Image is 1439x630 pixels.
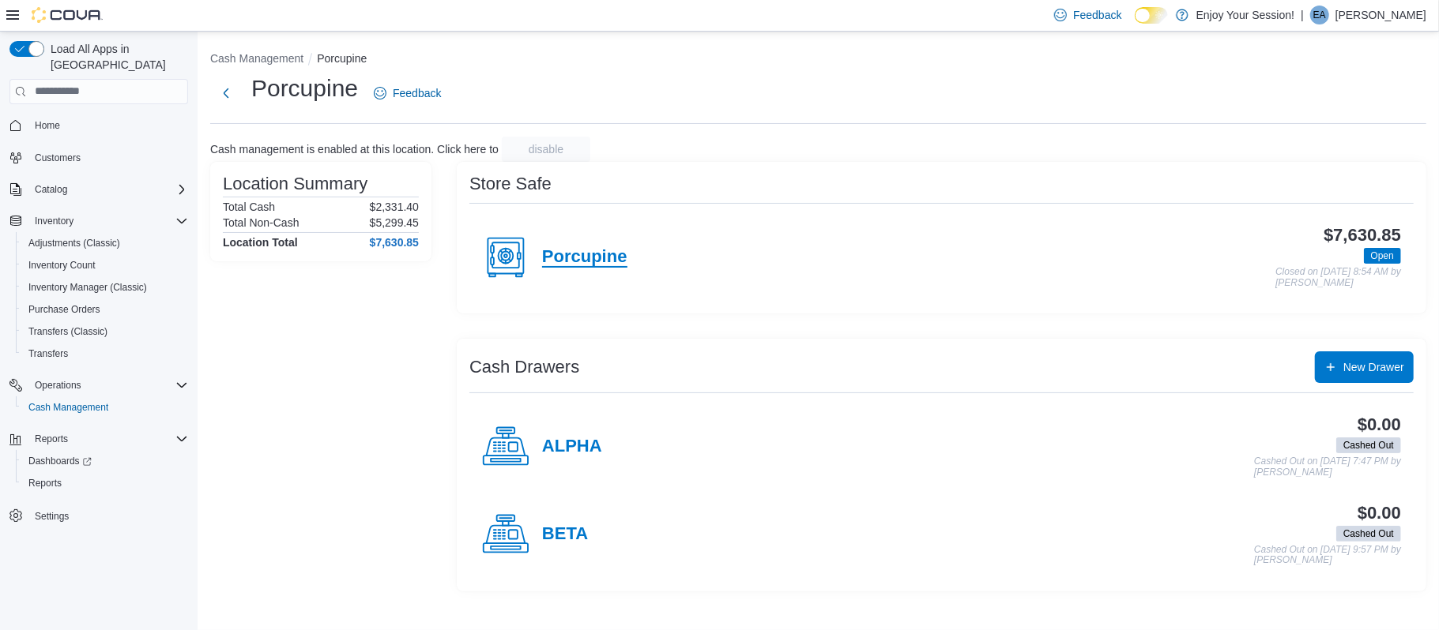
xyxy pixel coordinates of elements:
a: Customers [28,148,87,167]
button: Settings [3,504,194,527]
button: Cash Management [210,52,303,65]
span: Catalog [35,183,67,196]
a: Settings [28,507,75,526]
p: Closed on [DATE] 8:54 AM by [PERSON_NAME] [1275,267,1401,288]
button: Reports [3,428,194,450]
button: Inventory Count [16,254,194,276]
h4: Porcupine [542,247,627,268]
button: Catalog [3,178,194,201]
span: Dashboards [22,452,188,471]
span: Reports [22,474,188,493]
input: Dark Mode [1135,7,1168,24]
a: Purchase Orders [22,300,107,319]
span: Cashed Out [1336,437,1401,453]
span: Cash Management [28,401,108,414]
span: Reports [28,477,62,489]
span: Cashed Out [1343,527,1394,541]
p: [PERSON_NAME] [1335,6,1426,24]
span: Transfers [28,347,68,360]
button: Inventory [3,210,194,232]
button: Home [3,114,194,137]
span: Inventory Count [22,256,188,275]
h3: Location Summary [223,174,367,193]
button: Inventory Manager (Classic) [16,276,194,298]
p: Cashed Out on [DATE] 7:47 PM by [PERSON_NAME] [1254,456,1401,478]
h1: Porcupine [251,73,358,104]
h3: $0.00 [1358,504,1401,523]
h6: Total Non-Cash [223,216,299,229]
button: Customers [3,146,194,169]
img: Cova [32,7,103,23]
a: Inventory Manager (Classic) [22,278,153,297]
span: Operations [28,376,188,395]
a: Dashboards [22,452,98,471]
button: Adjustments (Classic) [16,232,194,254]
nav: Complex example [9,107,188,568]
button: Operations [28,376,88,395]
button: disable [502,137,590,162]
span: Home [28,115,188,135]
p: Enjoy Your Session! [1196,6,1295,24]
button: Reports [28,429,74,448]
h6: Total Cash [223,201,275,213]
a: Inventory Count [22,256,102,275]
a: Feedback [367,77,447,109]
h3: $0.00 [1358,415,1401,434]
span: New Drawer [1343,359,1404,375]
span: Reports [28,429,188,448]
span: disable [529,141,563,157]
span: Feedback [393,85,441,101]
a: Adjustments (Classic) [22,234,126,253]
span: Open [1371,249,1394,263]
h4: BETA [542,524,588,545]
span: Transfers [22,344,188,363]
a: Cash Management [22,398,115,417]
h3: Store Safe [469,174,552,193]
div: Elora Allen [1310,6,1329,24]
span: Feedback [1073,7,1121,23]
a: Dashboards [16,450,194,472]
button: New Drawer [1315,351,1414,383]
h3: $7,630.85 [1324,226,1401,245]
a: Transfers [22,344,74,363]
span: Cash Management [22,398,188,417]
span: Purchase Orders [22,300,188,319]
button: Next [210,77,242,109]
button: Porcupine [317,52,367,65]
span: Reports [35,433,68,445]
span: Customers [28,148,188,167]
button: Purchase Orders [16,298,194,321]
a: Home [28,116,66,135]
span: Inventory Manager (Classic) [28,281,147,294]
span: Customers [35,152,81,164]
button: Transfers (Classic) [16,321,194,343]
span: Open [1364,248,1401,264]
span: Inventory [35,215,73,227]
h4: ALPHA [542,437,602,457]
span: Catalog [28,180,188,199]
button: Reports [16,472,194,494]
span: Adjustments (Classic) [22,234,188,253]
span: Dashboards [28,455,92,467]
a: Transfers (Classic) [22,322,114,341]
span: Inventory [28,212,188,231]
span: Load All Apps in [GEOGRAPHIC_DATA] [44,41,188,73]
span: Transfers (Classic) [22,322,188,341]
span: Cashed Out [1343,438,1394,452]
span: Settings [28,505,188,525]
span: EA [1313,6,1326,24]
h4: Location Total [223,236,298,249]
h3: Cash Drawers [469,358,579,377]
p: Cashed Out on [DATE] 9:57 PM by [PERSON_NAME] [1254,545,1401,566]
span: Home [35,119,60,132]
p: $2,331.40 [370,201,419,213]
p: Cash management is enabled at this location. Click here to [210,143,499,156]
button: Cash Management [16,396,194,418]
span: Transfers (Classic) [28,325,107,338]
span: Operations [35,379,81,392]
span: Adjustments (Classic) [28,237,120,249]
nav: An example of EuiBreadcrumbs [210,51,1426,69]
span: Purchase Orders [28,303,100,316]
span: Cashed Out [1336,526,1401,542]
